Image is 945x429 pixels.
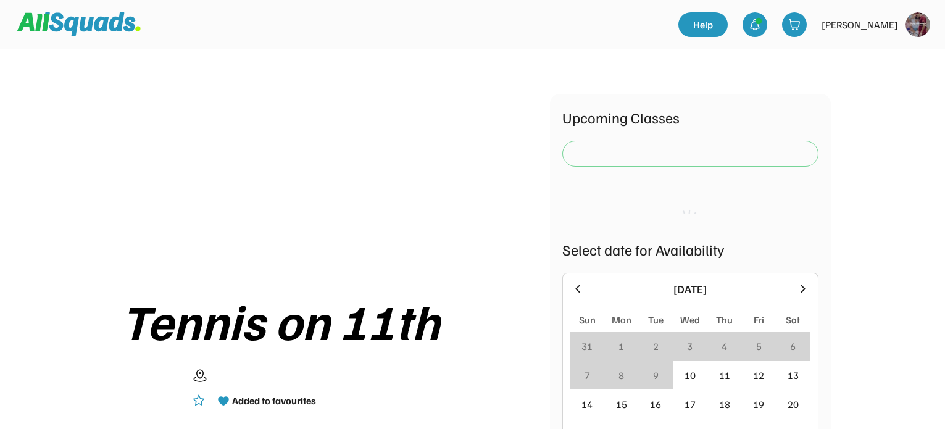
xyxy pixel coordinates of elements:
[680,312,700,327] div: Wed
[579,312,596,327] div: Sun
[685,368,696,383] div: 10
[753,397,764,412] div: 19
[585,368,590,383] div: 7
[121,293,538,348] div: Tennis on 11th
[581,397,593,412] div: 14
[562,106,818,128] div: Upcoming Classes
[653,339,659,354] div: 2
[232,393,316,408] div: Added to favourites
[756,339,762,354] div: 5
[159,94,499,278] img: yH5BAEAAAAALAAAAAABAAEAAAIBRAA7
[653,368,659,383] div: 9
[618,368,624,383] div: 8
[612,312,631,327] div: Mon
[687,339,693,354] div: 3
[650,397,661,412] div: 16
[753,368,764,383] div: 12
[788,397,799,412] div: 20
[685,397,696,412] div: 17
[648,312,664,327] div: Tue
[562,238,818,260] div: Select date for Availability
[749,19,761,31] img: bell-03%20%281%29.svg
[581,339,593,354] div: 31
[790,339,796,354] div: 6
[678,12,728,37] a: Help
[788,19,801,31] img: shopping-cart-01%20%281%29.svg
[616,397,627,412] div: 15
[121,357,183,419] img: yH5BAEAAAAALAAAAAABAAEAAAIBRAA7
[618,339,624,354] div: 1
[17,12,141,36] img: Squad%20Logo.svg
[786,312,800,327] div: Sat
[722,339,727,354] div: 4
[591,281,789,298] div: [DATE]
[788,368,799,383] div: 13
[905,12,930,37] img: https%3A%2F%2F94044dc9e5d3b3599ffa5e2d56a015ce.cdn.bubble.io%2Ff1750859707228x370883309576455700%...
[716,312,733,327] div: Thu
[719,368,730,383] div: 11
[719,397,730,412] div: 18
[754,312,764,327] div: Fri
[822,17,898,32] div: [PERSON_NAME]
